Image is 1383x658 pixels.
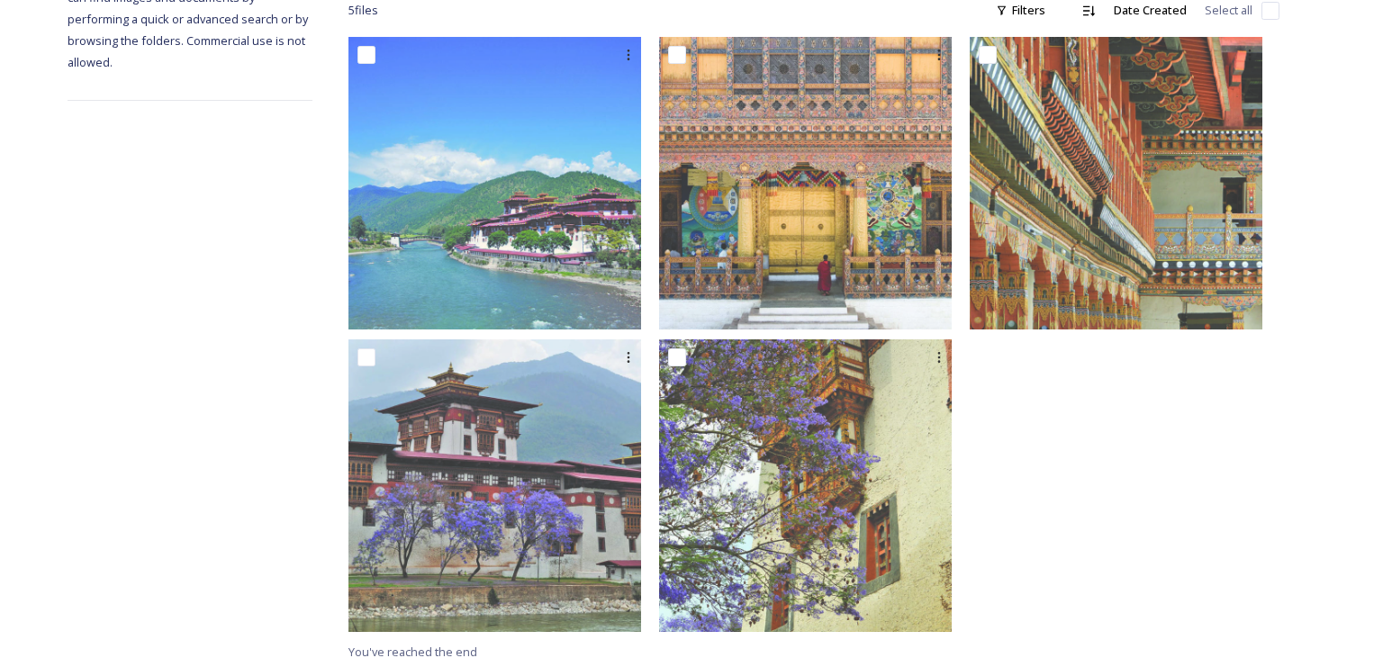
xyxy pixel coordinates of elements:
span: Select all [1205,2,1252,19]
img: punakhadzong2.jpg [970,37,1262,329]
span: 5 file s [348,2,378,19]
img: punakhadzong3.jpg [348,37,641,329]
img: punakhadzong5.jpg [348,339,641,632]
img: punakhadzong4.jpg [659,339,952,632]
img: punakhadzong6.jpg [659,37,952,329]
